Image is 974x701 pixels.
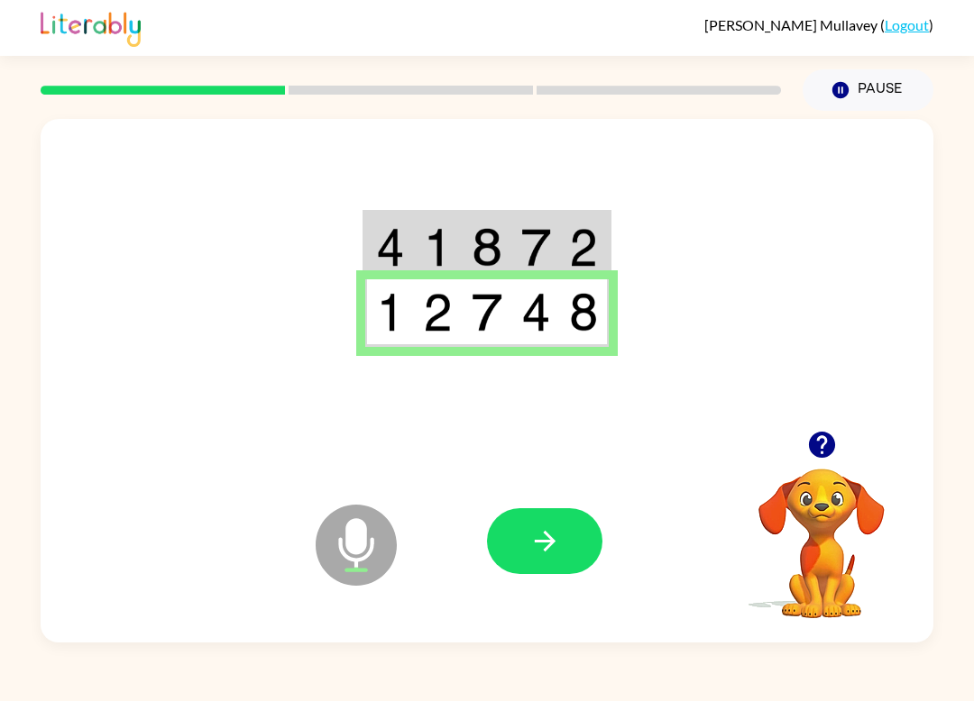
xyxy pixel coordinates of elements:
[731,441,912,621] video: Your browser must support playing .mp4 files to use Literably. Please try using another browser.
[423,228,453,267] img: 1
[376,293,404,332] img: 1
[521,293,551,332] img: 4
[472,293,501,332] img: 7
[41,7,141,47] img: Literably
[704,16,880,33] span: [PERSON_NAME] Mullavey
[376,228,404,267] img: 4
[704,16,933,33] div: ( )
[521,228,551,267] img: 7
[803,69,933,111] button: Pause
[423,293,453,332] img: 2
[885,16,929,33] a: Logout
[569,228,597,267] img: 2
[569,293,597,332] img: 8
[472,228,501,267] img: 8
